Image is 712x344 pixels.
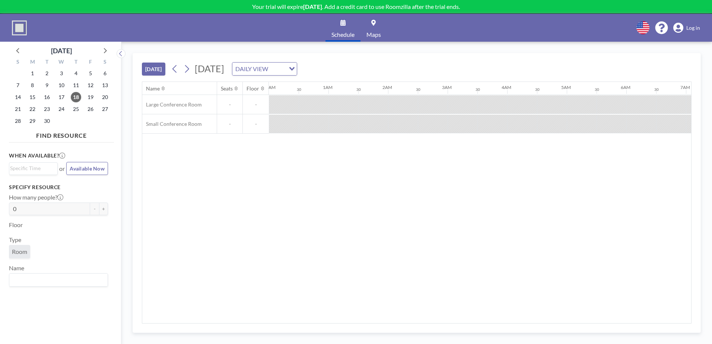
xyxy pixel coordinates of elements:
[90,203,99,215] button: -
[561,85,571,90] div: 5AM
[247,85,259,92] div: Floor
[42,92,52,102] span: Tuesday, September 16, 2025
[27,80,38,90] span: Monday, September 8, 2025
[595,87,599,92] div: 30
[27,104,38,114] span: Monday, September 22, 2025
[100,92,110,102] span: Saturday, September 20, 2025
[686,25,700,31] span: Log in
[51,45,72,56] div: [DATE]
[142,101,202,108] span: Large Conference Room
[356,87,361,92] div: 30
[54,58,69,67] div: W
[142,121,202,127] span: Small Conference Room
[270,64,285,74] input: Search for option
[56,68,67,79] span: Wednesday, September 3, 2025
[9,264,24,272] label: Name
[27,92,38,102] span: Monday, September 15, 2025
[100,68,110,79] span: Saturday, September 6, 2025
[69,58,83,67] div: T
[263,85,276,90] div: 12AM
[10,164,53,172] input: Search for option
[416,87,420,92] div: 30
[9,184,108,191] h3: Specify resource
[13,104,23,114] span: Sunday, September 21, 2025
[654,87,659,92] div: 30
[382,85,392,90] div: 2AM
[25,58,40,67] div: M
[476,87,480,92] div: 30
[56,92,67,102] span: Wednesday, September 17, 2025
[323,85,333,90] div: 1AM
[9,129,114,139] h4: FIND RESOURCE
[146,85,160,92] div: Name
[360,14,387,42] a: Maps
[303,3,322,10] b: [DATE]
[297,87,301,92] div: 30
[83,58,98,67] div: F
[71,80,81,90] span: Thursday, September 11, 2025
[42,68,52,79] span: Tuesday, September 2, 2025
[12,20,27,35] img: organization-logo
[27,68,38,79] span: Monday, September 1, 2025
[85,68,96,79] span: Friday, September 5, 2025
[217,101,242,108] span: -
[42,104,52,114] span: Tuesday, September 23, 2025
[71,68,81,79] span: Thursday, September 4, 2025
[100,80,110,90] span: Saturday, September 13, 2025
[502,85,511,90] div: 4AM
[66,162,108,175] button: Available Now
[11,58,25,67] div: S
[10,275,104,285] input: Search for option
[98,58,112,67] div: S
[12,248,27,255] span: Room
[142,63,165,76] button: [DATE]
[331,32,355,38] span: Schedule
[85,92,96,102] span: Friday, September 19, 2025
[232,63,297,75] div: Search for option
[673,23,700,33] a: Log in
[217,121,242,127] span: -
[42,80,52,90] span: Tuesday, September 9, 2025
[56,104,67,114] span: Wednesday, September 24, 2025
[243,121,269,127] span: -
[9,194,63,201] label: How many people?
[27,116,38,126] span: Monday, September 29, 2025
[243,101,269,108] span: -
[85,80,96,90] span: Friday, September 12, 2025
[325,14,360,42] a: Schedule
[99,203,108,215] button: +
[13,92,23,102] span: Sunday, September 14, 2025
[442,85,452,90] div: 3AM
[100,104,110,114] span: Saturday, September 27, 2025
[13,116,23,126] span: Sunday, September 28, 2025
[85,104,96,114] span: Friday, September 26, 2025
[195,63,224,74] span: [DATE]
[9,236,21,243] label: Type
[9,163,57,174] div: Search for option
[70,165,105,172] span: Available Now
[621,85,630,90] div: 6AM
[535,87,540,92] div: 30
[9,274,108,286] div: Search for option
[9,221,23,229] label: Floor
[71,92,81,102] span: Thursday, September 18, 2025
[56,80,67,90] span: Wednesday, September 10, 2025
[71,104,81,114] span: Thursday, September 25, 2025
[680,85,690,90] div: 7AM
[366,32,381,38] span: Maps
[221,85,233,92] div: Seats
[234,64,270,74] span: DAILY VIEW
[59,165,65,172] span: or
[13,80,23,90] span: Sunday, September 7, 2025
[42,116,52,126] span: Tuesday, September 30, 2025
[40,58,54,67] div: T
